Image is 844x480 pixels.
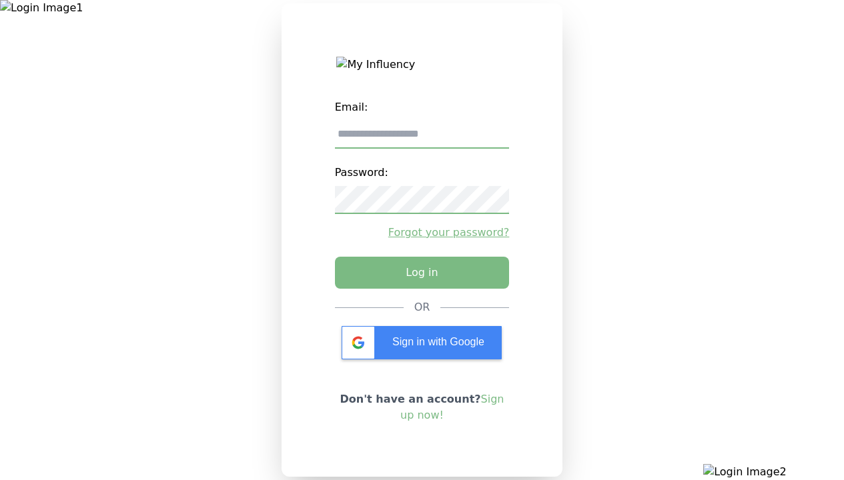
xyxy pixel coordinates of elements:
[335,159,510,186] label: Password:
[336,57,507,73] img: My Influency
[392,336,484,347] span: Sign in with Google
[414,299,430,315] div: OR
[335,94,510,121] label: Email:
[342,326,502,359] div: Sign in with Google
[335,257,510,289] button: Log in
[335,225,510,241] a: Forgot your password?
[703,464,844,480] img: Login Image2
[335,391,510,423] p: Don't have an account?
